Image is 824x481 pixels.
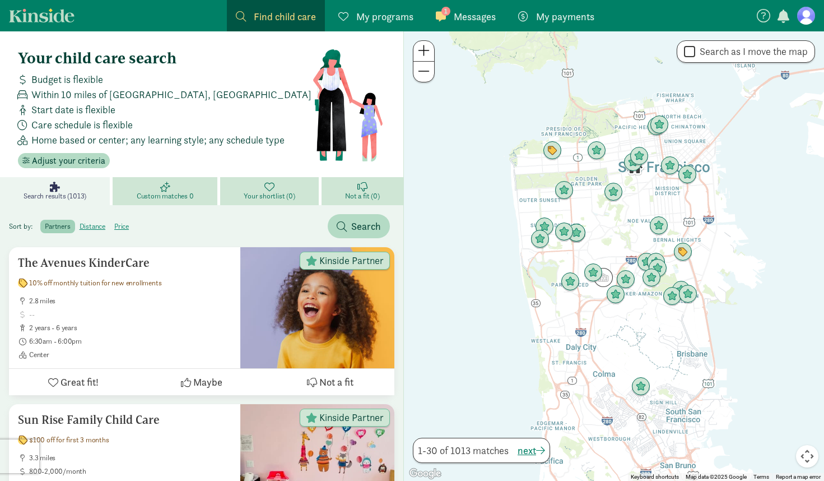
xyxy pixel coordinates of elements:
span: Center [29,350,231,359]
span: 1-30 of 1013 matches [418,443,509,458]
div: Click to see details [555,181,574,200]
span: Search [351,219,381,234]
span: Budget is flexible [31,72,103,87]
div: Click to see details [606,285,625,304]
div: Click to see details [672,281,691,300]
span: 800-2,000/month [29,467,231,476]
span: Home based or center; any learning style; any schedule type [31,132,285,147]
span: $100 off for first 3 months [29,436,109,445]
div: Click to see details [678,165,697,184]
span: 2 years - 6 years [29,323,231,332]
span: Search results (1013) [24,192,86,201]
label: price [110,220,133,233]
button: Adjust your criteria [18,153,110,169]
div: Click to see details [647,117,666,136]
h5: The Avenues KinderCare [18,256,231,270]
div: Click to see details [646,253,665,272]
span: My payments [536,9,594,24]
span: Kinside Partner [319,413,384,423]
button: Not a fit [266,369,394,395]
span: Map data ©2025 Google [686,474,747,480]
span: Sort by: [9,221,39,231]
div: Click to see details [648,259,667,278]
div: Click to see details [663,287,682,306]
span: Kinside Partner [319,256,384,266]
span: 10% off monthly tuition for new enrollments [29,279,161,288]
button: Map camera controls [796,445,818,468]
div: Click to see details [630,147,649,166]
img: Google [407,466,444,481]
div: Click to see details [678,285,697,304]
h5: Sun Rise Family Child Care [18,413,231,427]
span: Messages [454,9,496,24]
div: Click to see details [616,270,635,289]
span: Not a fit [319,374,353,390]
button: next [518,443,545,458]
span: 3.3 miles [29,454,231,462]
span: Not a fit (0) [345,192,379,201]
div: Click to see details [623,153,643,172]
div: Click to see details [673,243,692,262]
div: Click to see details [543,141,562,160]
a: Report a map error [776,474,821,480]
div: Click to see details [535,218,554,237]
span: Within 10 miles of [GEOGRAPHIC_DATA], [GEOGRAPHIC_DATA] [31,87,311,102]
span: Adjust your criteria [32,154,105,168]
div: Click to see details [631,377,650,396]
button: Keyboard shortcuts [631,473,679,481]
span: Great fit! [60,374,99,390]
a: Kinside [9,8,75,22]
a: Not a fit (0) [322,177,403,205]
div: Click to see details [530,230,550,249]
div: Click to see details [660,156,679,175]
label: distance [75,220,110,233]
div: Click to see details [567,224,586,243]
button: Great fit! [9,369,137,395]
a: Custom matches 0 [113,177,220,205]
div: Click to see details [561,272,580,292]
span: Start date is flexible [31,102,115,117]
span: Find child care [254,9,316,24]
a: Your shortlist (0) [220,177,322,205]
span: 2.8 miles [29,297,231,306]
label: partners [40,220,75,233]
a: Terms [753,474,769,480]
div: Click to see details [649,216,668,235]
span: 1 [441,7,450,16]
label: Search as I move the map [695,45,808,58]
div: Click to see details [650,115,669,135]
h4: Your child care search [18,49,312,67]
span: Care schedule is flexible [31,117,133,132]
div: Click to see details [642,269,661,288]
a: Open this area in Google Maps (opens a new window) [407,466,444,481]
span: My programs [356,9,413,24]
span: Maybe [193,374,222,390]
span: Custom matches 0 [137,192,194,201]
div: Click to see details [594,268,613,287]
span: 6:30am - 6:00pm [29,337,231,346]
span: Your shortlist (0) [244,192,295,201]
button: Maybe [137,369,266,395]
div: Click to see details [555,223,574,242]
div: Click to see details [587,141,606,160]
div: Click to see details [604,183,623,202]
button: Search [328,214,390,238]
div: Click to see details [637,253,656,272]
div: Click to see details [584,263,603,283]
